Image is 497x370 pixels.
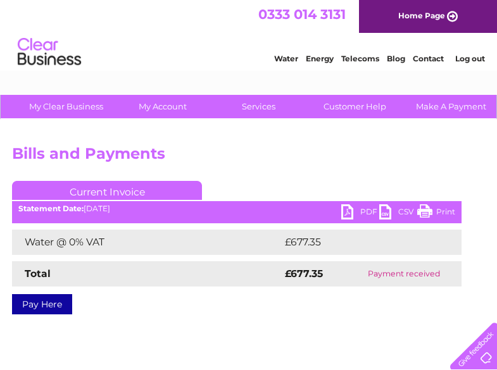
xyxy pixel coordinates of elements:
a: PDF [341,204,379,223]
a: Contact [413,54,444,63]
td: Payment received [346,261,462,287]
a: Print [417,204,455,223]
a: Log out [455,54,485,63]
td: £677.35 [282,230,438,255]
div: [DATE] [12,204,462,213]
a: Customer Help [303,95,407,118]
a: My Account [110,95,215,118]
a: My Clear Business [14,95,118,118]
a: Blog [387,54,405,63]
strong: £677.35 [285,268,323,280]
img: logo.png [17,33,82,71]
td: Water @ 0% VAT [12,230,282,255]
a: CSV [379,204,417,223]
a: Energy [306,54,334,63]
a: Telecoms [341,54,379,63]
a: Services [206,95,311,118]
a: 0333 014 3131 [258,6,346,22]
a: Water [274,54,298,63]
a: Current Invoice [12,181,202,200]
b: Statement Date: [18,204,84,213]
a: Pay Here [12,294,72,314]
strong: Total [25,268,51,280]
